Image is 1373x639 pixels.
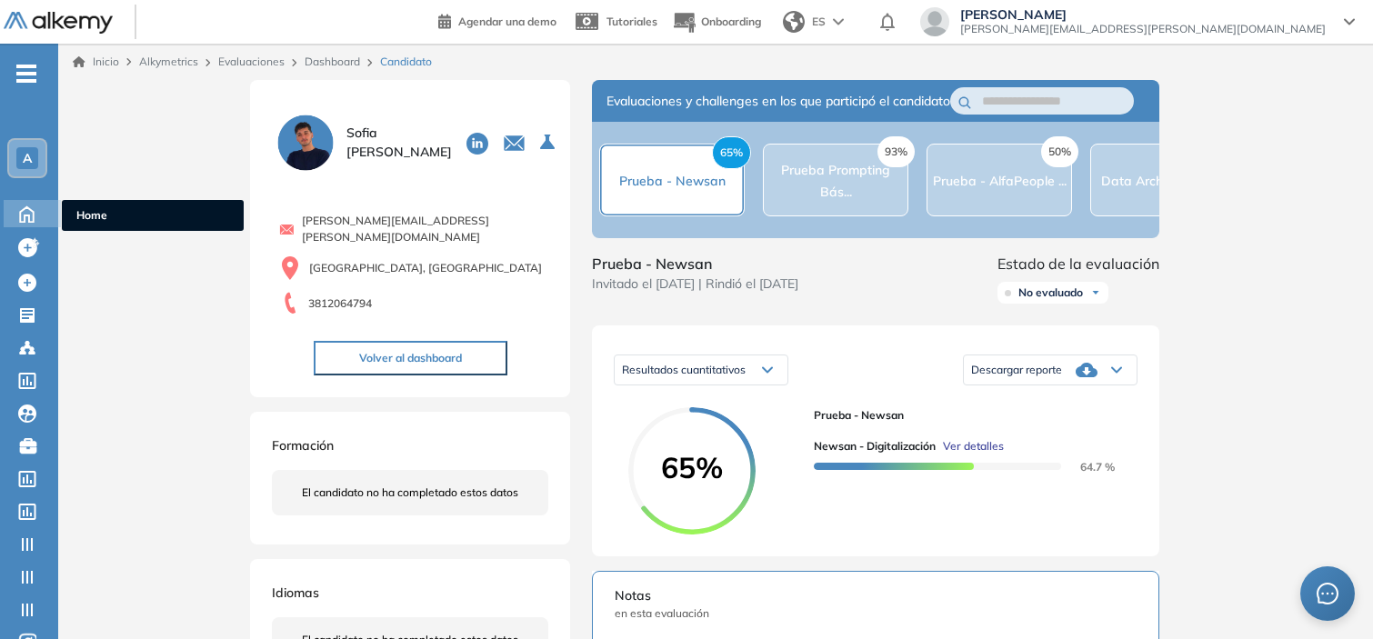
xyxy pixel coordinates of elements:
span: Prueba - Newsan [592,253,798,275]
i: - [16,72,36,75]
span: No evaluado [1018,285,1083,300]
span: Home [76,207,229,224]
span: 65% [628,453,756,482]
span: Newsan - Digitalización [814,438,936,454]
a: Agendar una demo [438,9,556,31]
button: Ver detalles [936,438,1004,454]
img: Logo [4,12,113,35]
a: Inicio [73,54,119,70]
span: Tutoriales [606,15,657,28]
button: Onboarding [672,3,761,42]
span: Prueba - Newsan [619,173,726,189]
button: Volver al dashboard [314,341,507,375]
span: A [23,151,32,165]
img: arrow [833,18,844,25]
span: Agendar una demo [458,15,556,28]
a: Evaluaciones [218,55,285,68]
span: [PERSON_NAME][EMAIL_ADDRESS][PERSON_NAME][DOMAIN_NAME] [960,22,1326,36]
span: 50% [1041,136,1078,167]
span: Data Architect | BCP [1101,173,1226,189]
span: Ver detalles [943,438,1004,454]
span: en esta evaluación [615,605,1137,622]
button: Seleccione la evaluación activa [533,126,566,159]
img: world [783,11,805,33]
span: 64.7 % [1058,460,1115,474]
span: Estado de la evaluación [997,253,1159,275]
span: Resultados cuantitativos [622,363,746,376]
span: 65% [712,136,751,169]
img: Ícono de flecha [1090,287,1101,298]
span: Alkymetrics [139,55,198,68]
span: Prueba Prompting Bás... [781,162,890,200]
span: Formación [272,437,334,454]
span: Sofia [PERSON_NAME] [346,124,452,162]
span: Onboarding [701,15,761,28]
span: Evaluaciones y challenges en los que participó el candidato [606,92,950,111]
a: Dashboard [305,55,360,68]
span: 93% [877,136,915,167]
span: [PERSON_NAME] [960,7,1326,22]
span: ES [812,14,826,30]
span: El candidato no ha completado estos datos [302,484,518,501]
span: Candidato [380,54,432,70]
span: [PERSON_NAME][EMAIL_ADDRESS][PERSON_NAME][DOMAIN_NAME] [302,213,548,245]
span: Notas [615,586,1137,605]
span: Descargar reporte [971,363,1062,377]
span: message [1317,583,1338,604]
span: Prueba - Newsan [814,407,1123,424]
span: 3812064794 [308,295,372,312]
img: PROFILE_MENU_LOGO_USER [272,109,339,176]
span: Idiomas [272,584,319,601]
span: Prueba - AlfaPeople ... [933,173,1067,189]
span: Invitado el [DATE] | Rindió el [DATE] [592,275,798,294]
span: [GEOGRAPHIC_DATA], [GEOGRAPHIC_DATA] [309,260,542,276]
